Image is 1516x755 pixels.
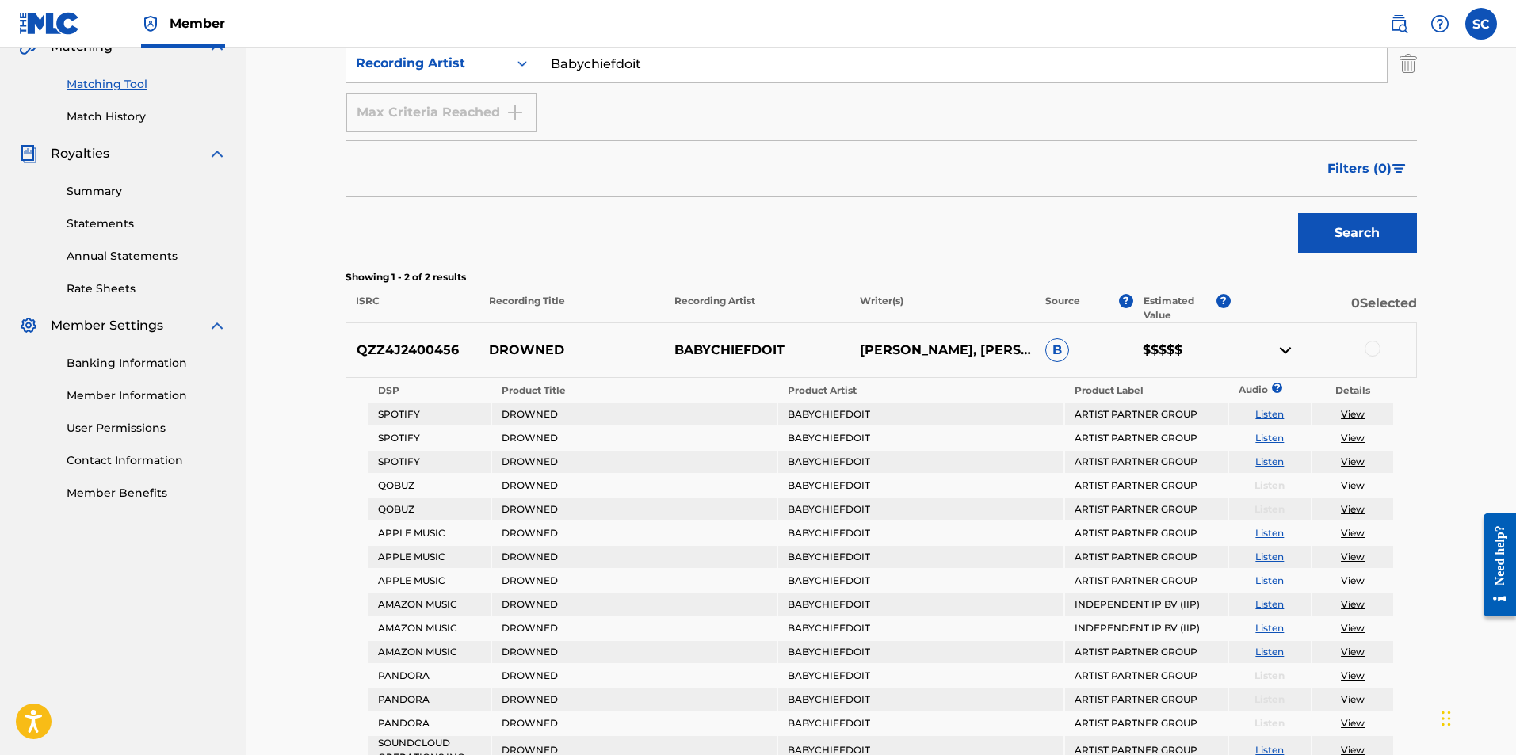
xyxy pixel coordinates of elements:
td: BABYCHIEFDOIT [778,641,1063,663]
p: Source [1045,294,1080,322]
a: View [1341,622,1365,634]
span: Filters ( 0 ) [1327,159,1392,178]
td: ARTIST PARTNER GROUP [1065,451,1228,473]
td: BABYCHIEFDOIT [778,427,1063,449]
a: Listen [1255,527,1284,539]
img: help [1430,14,1449,33]
td: DROWNED [492,712,777,734]
td: BABYCHIEFDOIT [778,403,1063,425]
a: Listen [1255,432,1284,444]
span: Royalties [51,144,109,163]
th: Details [1312,379,1394,402]
p: Listen [1229,479,1311,493]
td: ARTIST PARTNER GROUP [1065,688,1228,711]
td: AMAZON MUSIC [368,617,491,639]
a: Listen [1255,408,1284,420]
td: DROWNED [492,451,777,473]
a: View [1341,503,1365,515]
td: BABYCHIEFDOIT [778,522,1063,544]
img: Delete Criterion [1400,44,1417,83]
a: Member Information [67,387,227,404]
td: DROWNED [492,665,777,687]
td: QOBUZ [368,498,491,520]
a: View [1341,432,1365,444]
th: Product Title [492,379,777,402]
p: Estimated Value [1144,294,1216,322]
p: ISRC [346,294,479,322]
a: Banking Information [67,355,227,372]
td: BABYCHIEFDOIT [778,498,1063,520]
a: Listen [1255,646,1284,658]
a: Summary [67,183,227,200]
td: ARTIST PARTNER GROUP [1065,641,1228,663]
span: ? [1216,294,1231,308]
p: Listen [1229,716,1311,730]
a: Listen [1255,456,1284,467]
td: APPLE MUSIC [368,570,491,592]
a: View [1341,717,1365,729]
td: QOBUZ [368,475,491,497]
td: INDEPENDENT IP BV (IIP) [1065,593,1228,616]
p: Recording Title [478,294,663,322]
td: ARTIST PARTNER GROUP [1065,712,1228,734]
a: Listen [1255,598,1284,610]
a: View [1341,408,1365,420]
td: PANDORA [368,712,491,734]
div: Drag [1442,695,1451,742]
img: Top Rightsholder [141,14,160,33]
a: Match History [67,109,227,125]
td: ARTIST PARTNER GROUP [1065,522,1228,544]
td: DROWNED [492,688,777,711]
td: AMAZON MUSIC [368,641,491,663]
td: SPOTIFY [368,451,491,473]
p: BABYCHIEFDOIT [664,341,850,360]
a: Public Search [1383,8,1415,40]
a: View [1341,669,1365,681]
iframe: Resource Center [1472,501,1516,629]
td: BABYCHIEFDOIT [778,665,1063,687]
img: expand [208,144,227,163]
a: Contact Information [67,452,227,469]
a: View [1341,527,1365,539]
td: ARTIST PARTNER GROUP [1065,546,1228,568]
a: Listen [1255,574,1284,586]
p: 0 Selected [1231,294,1416,322]
div: Recording Artist [356,54,498,73]
p: Listen [1229,669,1311,683]
img: Royalties [19,144,38,163]
img: filter [1392,164,1406,173]
img: search [1389,14,1408,33]
td: BABYCHIEFDOIT [778,593,1063,616]
td: DROWNED [492,475,777,497]
th: Product Label [1065,379,1228,402]
td: DROWNED [492,522,777,544]
iframe: Chat Widget [1437,679,1516,755]
span: Member Settings [51,316,163,335]
td: ARTIST PARTNER GROUP [1065,498,1228,520]
td: SPOTIFY [368,403,491,425]
td: SPOTIFY [368,427,491,449]
div: Help [1424,8,1456,40]
th: Product Artist [778,379,1063,402]
a: Listen [1255,622,1284,634]
td: DROWNED [492,570,777,592]
td: DROWNED [492,617,777,639]
a: View [1341,479,1365,491]
a: Annual Statements [67,248,227,265]
td: BABYCHIEFDOIT [778,688,1063,711]
td: AMAZON MUSIC [368,593,491,616]
td: BABYCHIEFDOIT [778,451,1063,473]
img: MLC Logo [19,12,80,35]
td: BABYCHIEFDOIT [778,546,1063,568]
td: ARTIST PARTNER GROUP [1065,665,1228,687]
td: APPLE MUSIC [368,522,491,544]
button: Filters (0) [1318,149,1417,189]
td: BABYCHIEFDOIT [778,617,1063,639]
td: DROWNED [492,546,777,568]
a: Member Benefits [67,485,227,501]
a: View [1341,551,1365,562]
p: Listen [1229,692,1311,707]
